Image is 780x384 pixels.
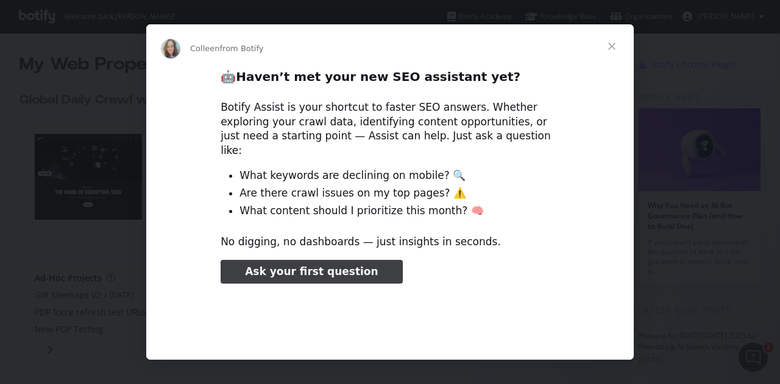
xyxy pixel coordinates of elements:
span: Close [590,24,634,68]
a: Ask your first question [221,260,402,284]
img: Profile image for Colleen [161,39,180,58]
div: Botify Assist is your shortcut to faster SEO answers. Whether exploring your crawl data, identify... [221,100,559,158]
span: Ask your first question [245,265,378,278]
li: Are there crawl issues on my top pages? ⚠️ [239,186,559,201]
b: Haven’t met your new SEO assistant yet? [236,69,520,84]
span: from Botify [220,44,264,53]
h2: 🤖 [221,69,559,91]
li: What keywords are declining on mobile? 🔍 [239,169,559,183]
li: What content should I prioritize this month? 🧠 [239,204,559,218]
div: No digging, no dashboards — just insights in seconds. [221,235,559,250]
span: Colleen [190,44,220,53]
